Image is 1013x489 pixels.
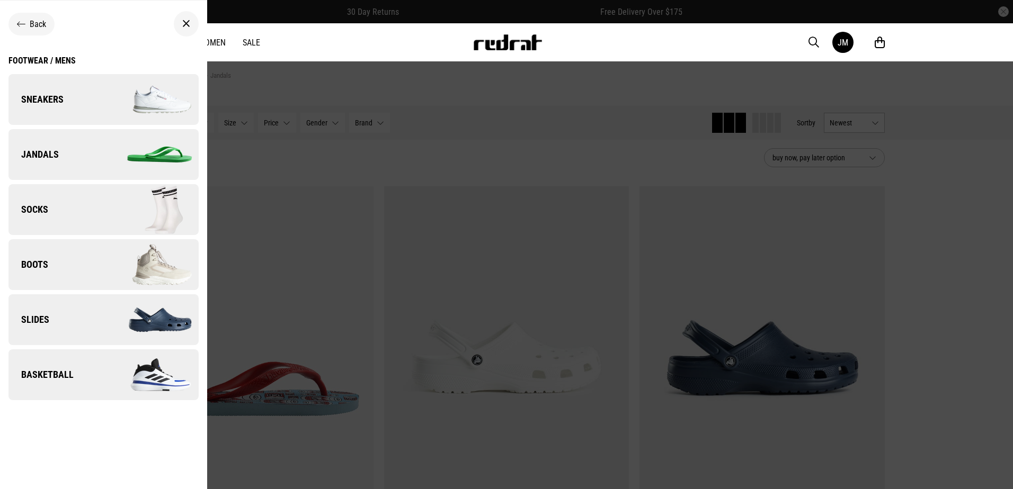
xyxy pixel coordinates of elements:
a: Socks Socks [8,184,199,235]
span: Slides [8,313,49,326]
img: Redrat logo [473,34,543,50]
span: Socks [8,203,48,216]
span: Sneakers [8,93,64,106]
a: Jandals Jandals [8,129,199,180]
div: JM [838,38,848,48]
img: Socks [103,183,198,236]
img: Basketball [103,348,198,401]
a: Boots Boots [8,239,199,290]
a: Sale [243,38,260,48]
a: Slides Slides [8,294,199,345]
button: Open LiveChat chat widget [8,4,40,36]
a: Sneakers Sneakers [8,74,199,125]
a: Footwear / Mens [8,56,76,74]
span: Jandals [8,148,59,161]
img: Slides [103,293,198,346]
img: Jandals [103,128,198,181]
a: Basketball Basketball [8,349,199,400]
span: Back [30,19,46,29]
img: Boots [103,238,198,291]
span: Basketball [8,368,74,381]
img: Sneakers [103,73,198,126]
span: Boots [8,258,48,271]
a: Women [198,38,226,48]
div: Footwear / Mens [8,56,76,66]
